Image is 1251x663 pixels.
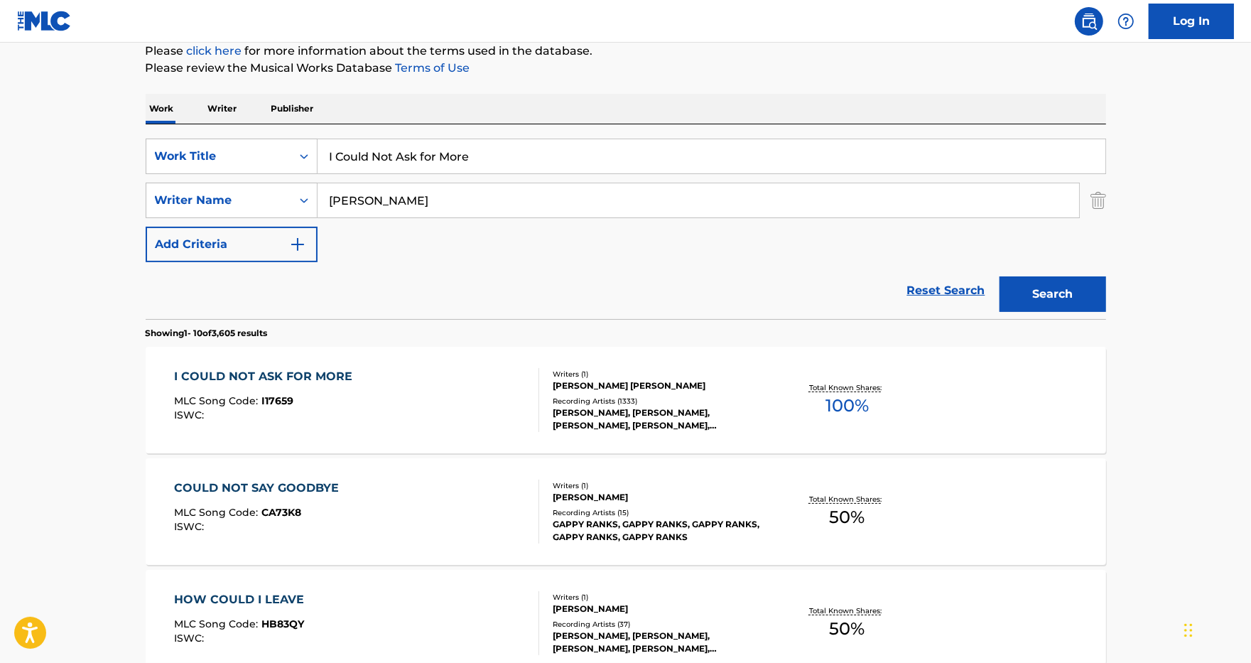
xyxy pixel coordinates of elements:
button: Search [1000,276,1106,312]
form: Search Form [146,139,1106,319]
div: I COULD NOT ASK FOR MORE [174,368,359,385]
span: 50 % [829,505,865,530]
span: HB83QY [261,618,304,630]
div: Work Title [155,148,283,165]
div: GAPPY RANKS, GAPPY RANKS, GAPPY RANKS, GAPPY RANKS, GAPPY RANKS [553,518,767,544]
div: Writers ( 1 ) [553,480,767,491]
span: I17659 [261,394,293,407]
div: COULD NOT SAY GOODBYE [174,480,346,497]
div: [PERSON_NAME] [PERSON_NAME] [553,379,767,392]
p: Please for more information about the terms used in the database. [146,43,1106,60]
span: ISWC : [174,409,207,421]
div: [PERSON_NAME], [PERSON_NAME], [PERSON_NAME], [PERSON_NAME], [PERSON_NAME] [553,630,767,655]
img: search [1081,13,1098,30]
a: Log In [1149,4,1234,39]
span: MLC Song Code : [174,618,261,630]
div: [PERSON_NAME] [553,491,767,504]
div: Recording Artists ( 15 ) [553,507,767,518]
a: Terms of Use [393,61,470,75]
span: ISWC : [174,520,207,533]
div: Writers ( 1 ) [553,592,767,603]
span: MLC Song Code : [174,394,261,407]
div: Drag [1184,609,1193,652]
img: help [1117,13,1134,30]
img: 9d2ae6d4665cec9f34b9.svg [289,236,306,253]
p: Publisher [267,94,318,124]
div: Writer Name [155,192,283,209]
iframe: Chat Widget [1180,595,1251,663]
span: ISWC : [174,632,207,645]
a: I COULD NOT ASK FOR MOREMLC Song Code:I17659ISWC:Writers (1)[PERSON_NAME] [PERSON_NAME]Recording ... [146,347,1106,453]
img: Delete Criterion [1090,183,1106,218]
div: HOW COULD I LEAVE [174,591,311,608]
button: Add Criteria [146,227,318,262]
a: Public Search [1075,7,1103,36]
p: Work [146,94,178,124]
p: Please review the Musical Works Database [146,60,1106,77]
div: [PERSON_NAME], [PERSON_NAME], [PERSON_NAME], [PERSON_NAME], [PERSON_NAME] [553,406,767,432]
p: Total Known Shares: [809,382,885,393]
div: Writers ( 1 ) [553,369,767,379]
span: MLC Song Code : [174,506,261,519]
p: Total Known Shares: [809,494,885,505]
span: 100 % [825,393,869,419]
p: Writer [204,94,242,124]
a: COULD NOT SAY GOODBYEMLC Song Code:CA73K8ISWC:Writers (1)[PERSON_NAME]Recording Artists (15)GAPPY... [146,458,1106,565]
p: Total Known Shares: [809,605,885,616]
div: Help [1112,7,1140,36]
span: 50 % [829,616,865,642]
img: MLC Logo [17,11,72,31]
div: Recording Artists ( 1333 ) [553,396,767,406]
div: [PERSON_NAME] [553,603,767,615]
a: click here [187,44,242,58]
span: CA73K8 [261,506,301,519]
a: Reset Search [900,275,992,306]
p: Showing 1 - 10 of 3,605 results [146,327,268,340]
div: Recording Artists ( 37 ) [553,619,767,630]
